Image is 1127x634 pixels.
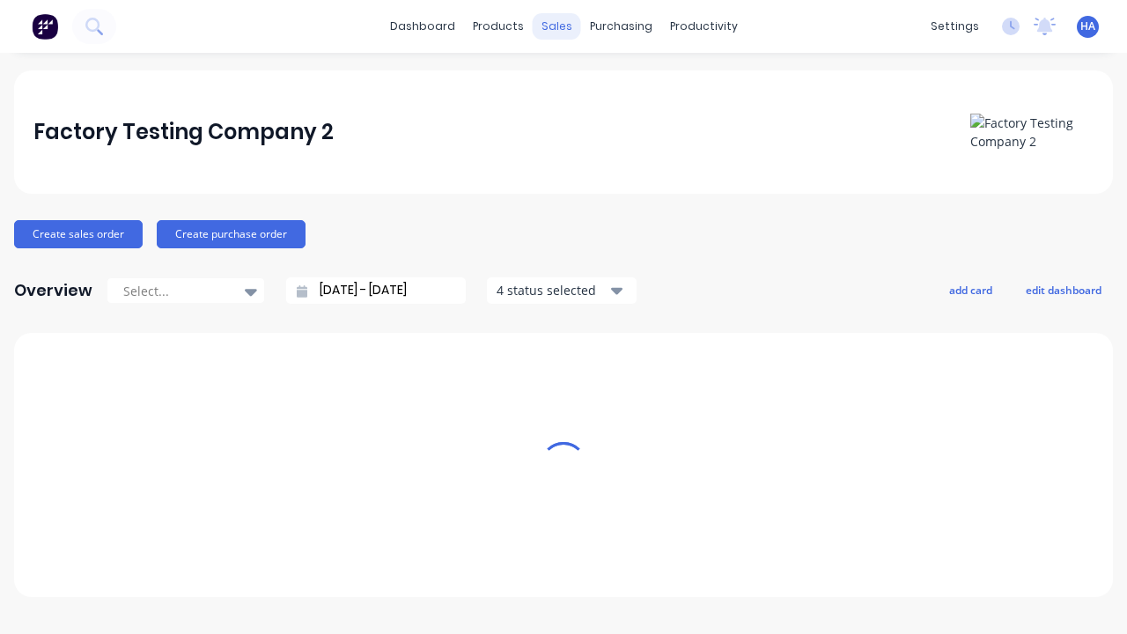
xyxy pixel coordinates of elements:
[1080,18,1095,34] span: HA
[14,273,92,308] div: Overview
[938,278,1004,301] button: add card
[14,220,143,248] button: Create sales order
[581,13,661,40] div: purchasing
[487,277,637,304] button: 4 status selected
[33,114,334,150] div: Factory Testing Company 2
[661,13,747,40] div: productivity
[497,281,608,299] div: 4 status selected
[1014,278,1113,301] button: edit dashboard
[533,13,581,40] div: sales
[970,114,1094,151] img: Factory Testing Company 2
[922,13,988,40] div: settings
[157,220,306,248] button: Create purchase order
[381,13,464,40] a: dashboard
[32,13,58,40] img: Factory
[464,13,533,40] div: products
